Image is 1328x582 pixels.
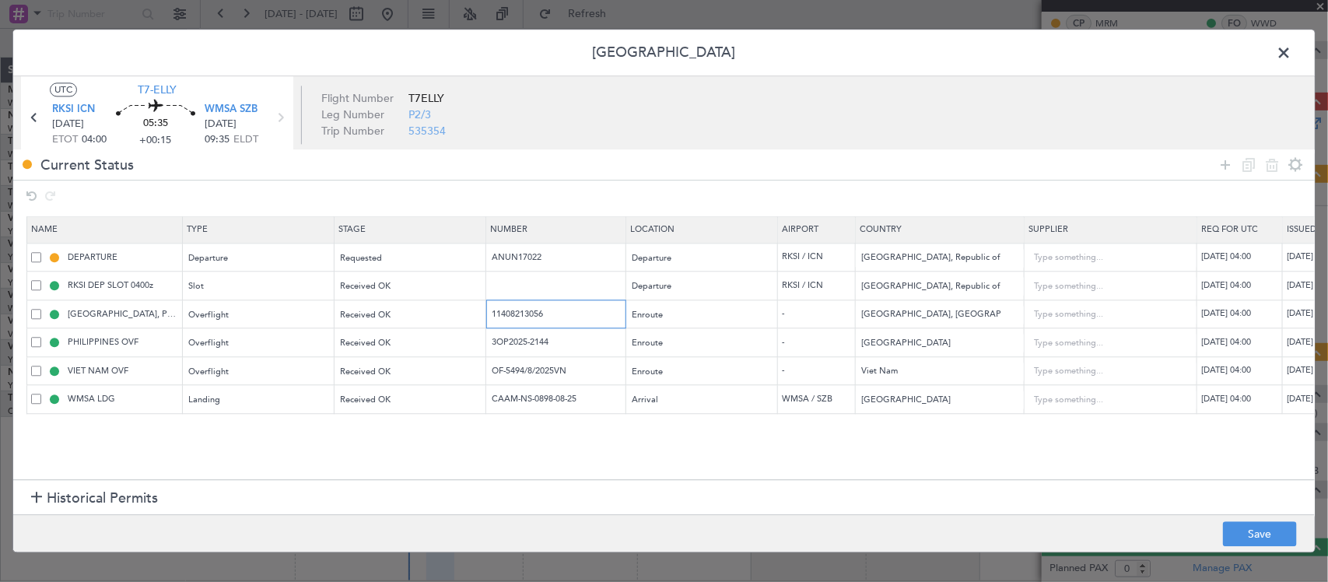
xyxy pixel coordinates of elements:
[1034,275,1174,298] input: Type something...
[1034,331,1174,355] input: Type something...
[1034,247,1174,270] input: Type something...
[13,30,1315,76] header: [GEOGRAPHIC_DATA]
[1223,522,1297,547] button: Save
[1201,336,1282,349] div: [DATE] 04:00
[1201,223,1258,235] span: Req For Utc
[1201,308,1282,321] div: [DATE] 04:00
[1034,360,1174,384] input: Type something...
[1201,365,1282,378] div: [DATE] 04:00
[1034,388,1174,412] input: Type something...
[1201,251,1282,265] div: [DATE] 04:00
[1034,303,1174,327] input: Type something...
[1028,223,1068,235] span: Supplier
[1201,393,1282,406] div: [DATE] 04:00
[1201,279,1282,293] div: [DATE] 04:00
